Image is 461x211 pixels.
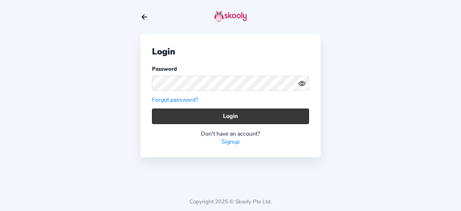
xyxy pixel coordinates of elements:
[152,109,309,124] button: Login
[298,80,306,87] ion-icon: eye outline
[152,96,198,104] a: Forgot password?
[152,130,309,138] div: Don't have an account?
[152,65,177,72] label: Password
[140,13,148,21] button: arrow back outline
[214,10,247,22] img: skooly-logo.png
[298,80,309,87] button: eye outlineeye off outline
[152,46,309,57] div: Login
[221,138,240,146] a: Signup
